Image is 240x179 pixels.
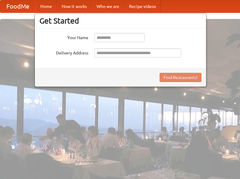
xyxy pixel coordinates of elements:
[39,33,88,41] label: Your Name
[0,0,35,13] a: FoodMe
[124,0,161,13] a: Recipe videos
[39,48,88,56] label: Delivery Address
[92,0,124,13] a: Who we are
[39,16,201,25] h3: Get Started
[35,0,57,13] a: Home
[57,0,92,13] a: How it works
[160,73,201,82] button: Find Restaurants!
